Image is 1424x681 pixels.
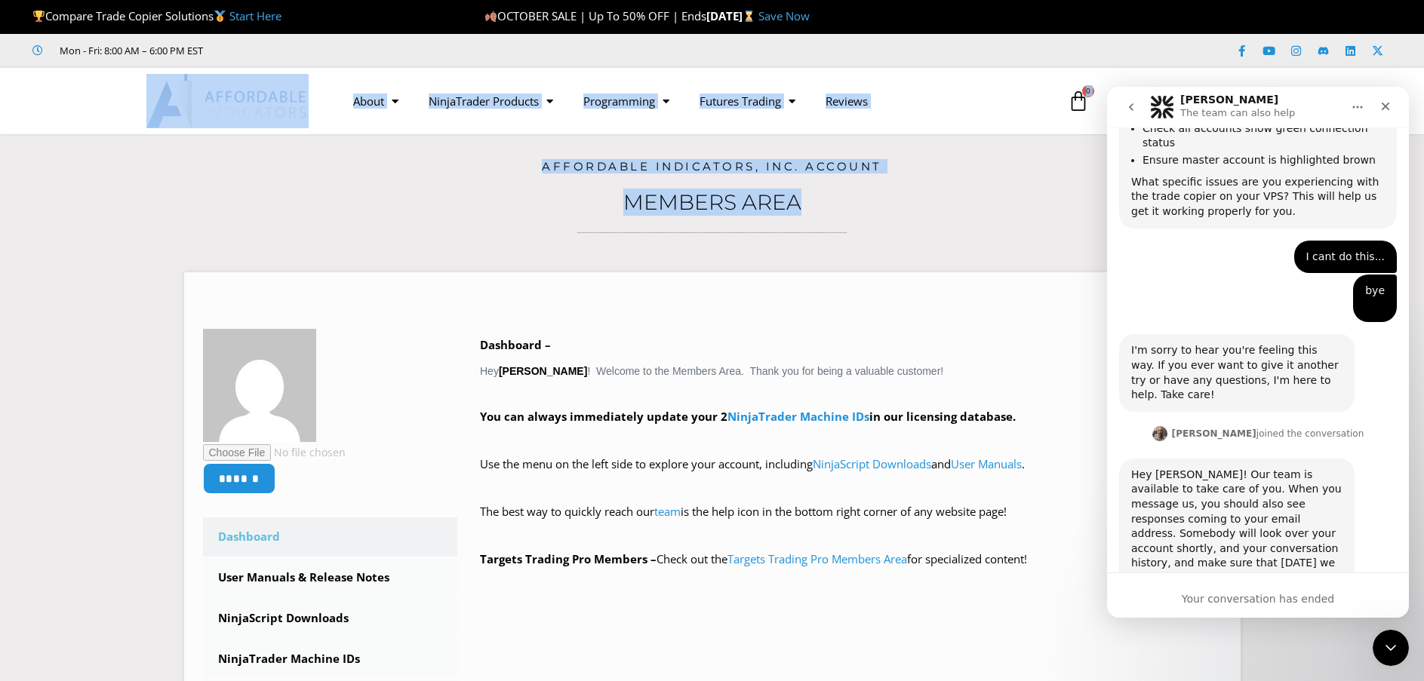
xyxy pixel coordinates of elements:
a: About [338,84,414,118]
b: Dashboard – [480,337,551,352]
p: Check out the for specialized content! [480,549,1222,570]
img: LogoAI | Affordable Indicators – NinjaTrader [146,74,309,128]
a: Save Now [758,8,810,23]
img: ⌛ [743,11,755,22]
img: 🍂 [485,11,497,22]
div: Hey [PERSON_NAME]! Our team is available to take care of you. When you message us, you should als... [12,372,248,575]
span: 0 [1082,85,1094,97]
a: Start Here [229,8,281,23]
a: NinjaScript Downloads [813,456,931,471]
a: User Manuals & Release Notes [203,558,458,597]
a: team [654,504,681,519]
div: Hey ! Welcome to the Members Area. Thank you for being a valuable customer! [480,335,1222,570]
img: 🏆 [33,11,45,22]
a: NinjaTrader Machine IDs [203,640,458,679]
a: MEMBERS AREA [1152,86,1278,117]
p: Use the menu on the left side to explore your account, including and . [480,454,1222,496]
a: 0 [1045,79,1112,123]
a: Dashboard [203,517,458,557]
a: Targets Trading Pro Members Area [727,551,907,566]
iframe: Intercom live chat [1107,87,1409,618]
strong: You can always immediately update your 2 in our licensing database. [480,409,1016,424]
a: Futures Trading [684,84,810,118]
a: NinjaTrader Products [414,84,568,118]
span: Mon - Fri: 8:00 AM – 6:00 PM EST [56,41,203,60]
nav: Menu [338,84,1050,118]
a: NinjaTrader Machine IDs [727,409,869,424]
iframe: Customer reviews powered by Trustpilot [224,43,451,58]
a: Affordable Indicators, Inc. Account [542,159,882,173]
div: Joel says… [12,372,290,587]
strong: Targets Trading Pro Members – [480,551,657,566]
img: 🥇 [214,11,226,22]
a: Members Area [623,189,801,215]
a: Reviews [810,84,883,118]
a: User Manuals [951,456,1022,471]
img: 58aad8e3d72bf3fffd6c3e3395032361f404712f8e5d850f08490d98ccd4a75e [203,329,316,442]
span: OCTOBER SALE | Up To 50% OFF | Ends [484,8,706,23]
strong: [PERSON_NAME] [499,365,587,377]
p: The best way to quickly reach our is the help icon in the bottom right corner of any website page! [480,502,1222,544]
a: Programming [568,84,684,118]
span: Compare Trade Copier Solutions [32,8,281,23]
a: NinjaScript Downloads [203,599,458,638]
div: Hey [PERSON_NAME]! Our team is available to take care of you. When you message us, you should als... [24,381,235,514]
iframe: Intercom live chat [1373,630,1409,666]
strong: [DATE] [706,8,758,23]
